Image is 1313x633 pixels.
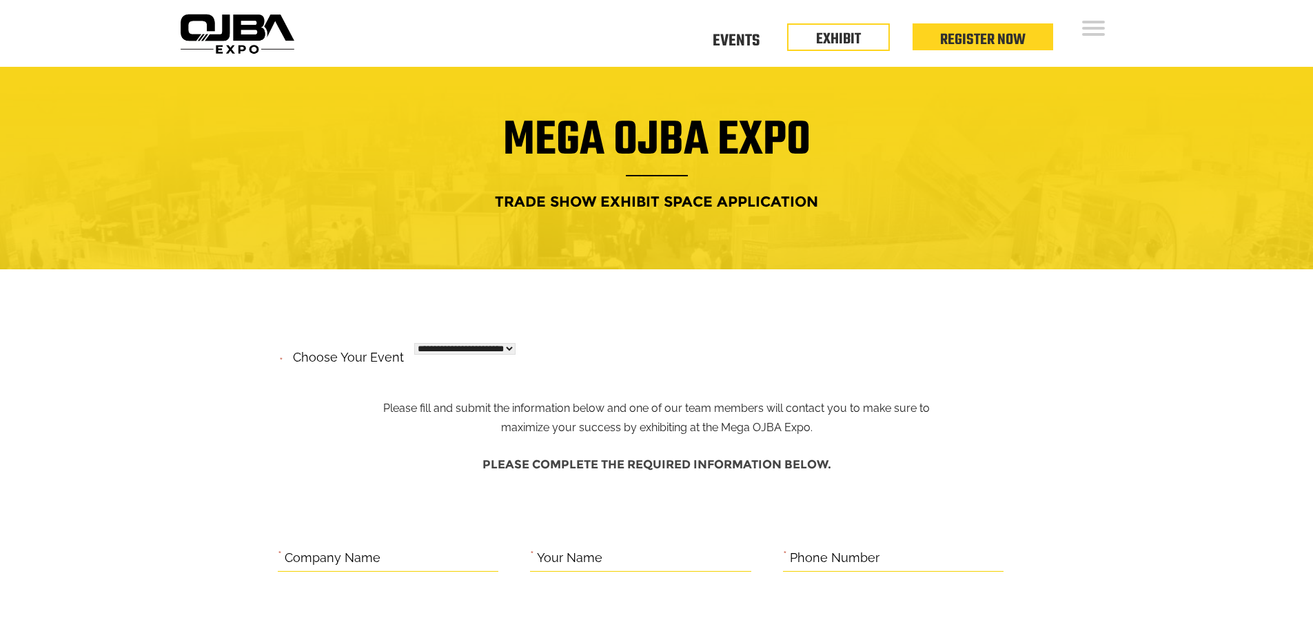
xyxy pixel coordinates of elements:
[816,28,861,51] a: EXHIBIT
[185,189,1129,214] h4: Trade Show Exhibit Space Application
[790,548,879,569] label: Phone Number
[940,28,1026,52] a: Register Now
[537,548,602,569] label: Your Name
[285,338,404,369] label: Choose your event
[185,121,1129,176] h1: Mega OJBA Expo
[278,451,1036,478] h4: Please complete the required information below.
[285,548,380,569] label: Company Name
[372,346,941,438] p: Please fill and submit the information below and one of our team members will contact you to make...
